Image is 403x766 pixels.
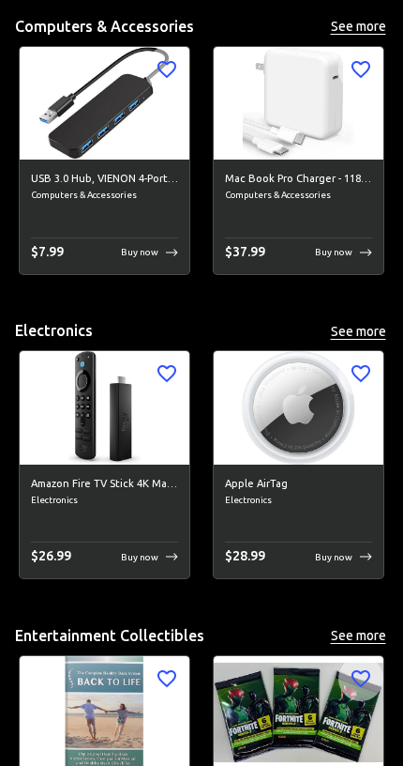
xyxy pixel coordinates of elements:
[31,188,178,203] span: Computers & Accessories
[315,245,352,259] p: Buy now
[225,188,372,203] span: Computers & Accessories
[31,548,71,563] span: $ 26.99
[121,550,158,564] p: Buy now
[15,626,204,646] h5: Entertainment Collectibles
[15,17,194,37] h5: Computers & Accessories
[31,493,178,508] span: Electronics
[225,548,265,563] span: $ 28.99
[31,244,64,259] span: $ 7.99
[214,47,383,161] img: Mac Book Pro Charger - 118W USB C Charger Fast Charger for USB C Port MacBook pro &amp; MacBook A...
[225,171,372,188] h6: Mac Book Pro Charger - 118W USB C Charger Fast Charger for USB C Port MacBook pro &amp; MacBook A...
[20,47,189,161] img: USB 3.0 Hub, VIENON 4-Port USB Hub USB Splitter USB Expander for Laptop, Xbox, Flash Drive, HDD, ...
[121,245,158,259] p: Buy now
[328,15,388,38] button: See more
[20,351,189,465] img: Amazon Fire TV Stick 4K Max streaming device, Wi-Fi 6, Alexa Voice Remote (includes TV controls) ...
[31,476,178,493] h6: Amazon Fire TV Stick 4K Max streaming device, Wi-Fi 6, Alexa Voice Remote (includes TV controls)
[225,493,372,508] span: Electronics
[225,244,265,259] span: $ 37.99
[214,351,383,465] img: Apple AirTag image
[328,320,388,344] button: See more
[15,321,93,341] h5: Electronics
[328,624,388,648] button: See more
[315,550,352,564] p: Buy now
[31,171,178,188] h6: USB 3.0 Hub, VIENON 4-Port USB Hub USB Splitter USB Expander for Laptop, Xbox, Flash Drive, HDD, ...
[225,476,372,493] h6: Apple AirTag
